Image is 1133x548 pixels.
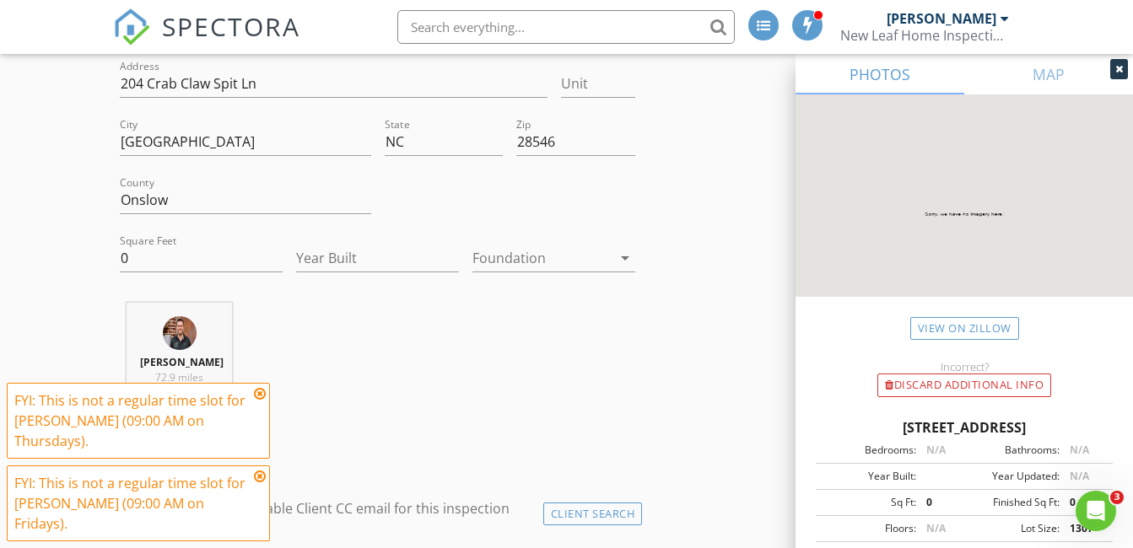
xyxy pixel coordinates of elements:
div: 0 [1060,495,1108,510]
img: streetview [796,94,1133,337]
a: MAP [964,54,1133,94]
div: [PERSON_NAME] [887,10,996,27]
div: Discard Additional info [877,373,1051,397]
div: Incorrect? [796,360,1133,373]
div: Lot Size: [964,521,1060,536]
span: N/A [926,521,946,535]
div: Year Built: [821,469,916,484]
iframe: Intercom live chat [1076,491,1116,531]
div: 0 [916,495,964,510]
span: N/A [926,443,946,457]
div: [STREET_ADDRESS] [816,417,1113,438]
div: FYI: This is not a regular time slot for [PERSON_NAME] (09:00 AM on Thursdays). [14,390,249,451]
span: N/A [1070,443,1089,457]
div: New Leaf Home Inspections [840,27,1009,44]
i: arrow_drop_down [615,248,635,268]
a: View on Zillow [910,317,1019,340]
a: SPECTORA [113,23,300,58]
span: 3 [1110,491,1124,504]
span: N/A [1070,469,1089,483]
div: Client Search [543,502,643,525]
a: PHOTOS [796,54,964,94]
div: FYI: This is not a regular time slot for [PERSON_NAME] (09:00 AM on Fridays). [14,473,249,534]
span: 72.9 miles [155,370,203,384]
img: The Best Home Inspection Software - Spectora [113,8,150,46]
div: Bathrooms: [964,443,1060,458]
div: Finished Sq Ft: [964,495,1060,510]
input: Search everything... [397,10,735,44]
div: Floors: [821,521,916,536]
strong: [PERSON_NAME] [140,355,224,369]
label: Enable Client CC email for this inspection [250,500,510,517]
span: SPECTORA [162,8,300,44]
div: 1307 [1060,521,1108,536]
div: Year Updated: [964,469,1060,484]
div: Bedrooms: [821,443,916,458]
img: img_1705.jpeg [163,316,197,350]
div: Sq Ft: [821,495,916,510]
